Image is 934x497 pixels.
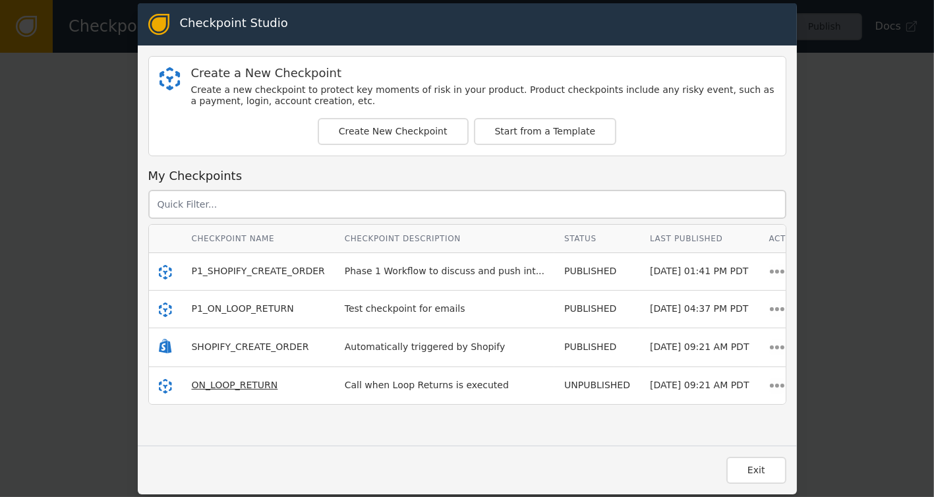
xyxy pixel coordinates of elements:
[345,341,506,352] span: Automatically triggered by Shopify
[474,118,617,145] button: Start from a Template
[345,264,544,278] div: Phase 1 Workflow to discuss and push int...
[148,167,786,185] div: My Checkpoints
[318,118,469,145] button: Create New Checkpoint
[650,340,749,354] div: [DATE] 09:21 AM PDT
[554,225,640,253] th: Status
[345,380,509,390] span: Call when Loop Returns is executed
[564,378,630,392] div: UNPUBLISHED
[148,190,786,219] input: Quick Filter...
[650,264,749,278] div: [DATE] 01:41 PM PDT
[192,380,278,390] span: ON_LOOP_RETURN
[191,84,775,107] div: Create a new checkpoint to protect key moments of risk in your product. Product checkpoints inclu...
[182,225,335,253] th: Checkpoint Name
[650,302,749,316] div: [DATE] 04:37 PM PDT
[759,225,817,253] th: Actions
[564,264,630,278] div: PUBLISHED
[650,378,749,392] div: [DATE] 09:21 AM PDT
[345,303,465,314] span: Test checkpoint for emails
[192,303,294,314] span: P1_ON_LOOP_RETURN
[640,225,759,253] th: Last Published
[180,14,288,35] div: Checkpoint Studio
[191,67,775,79] div: Create a New Checkpoint
[335,225,554,253] th: Checkpoint Description
[564,302,630,316] div: PUBLISHED
[192,341,309,352] span: SHOPIFY_CREATE_ORDER
[726,457,786,484] button: Exit
[192,266,325,276] span: P1_SHOPIFY_CREATE_ORDER
[564,340,630,354] div: PUBLISHED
